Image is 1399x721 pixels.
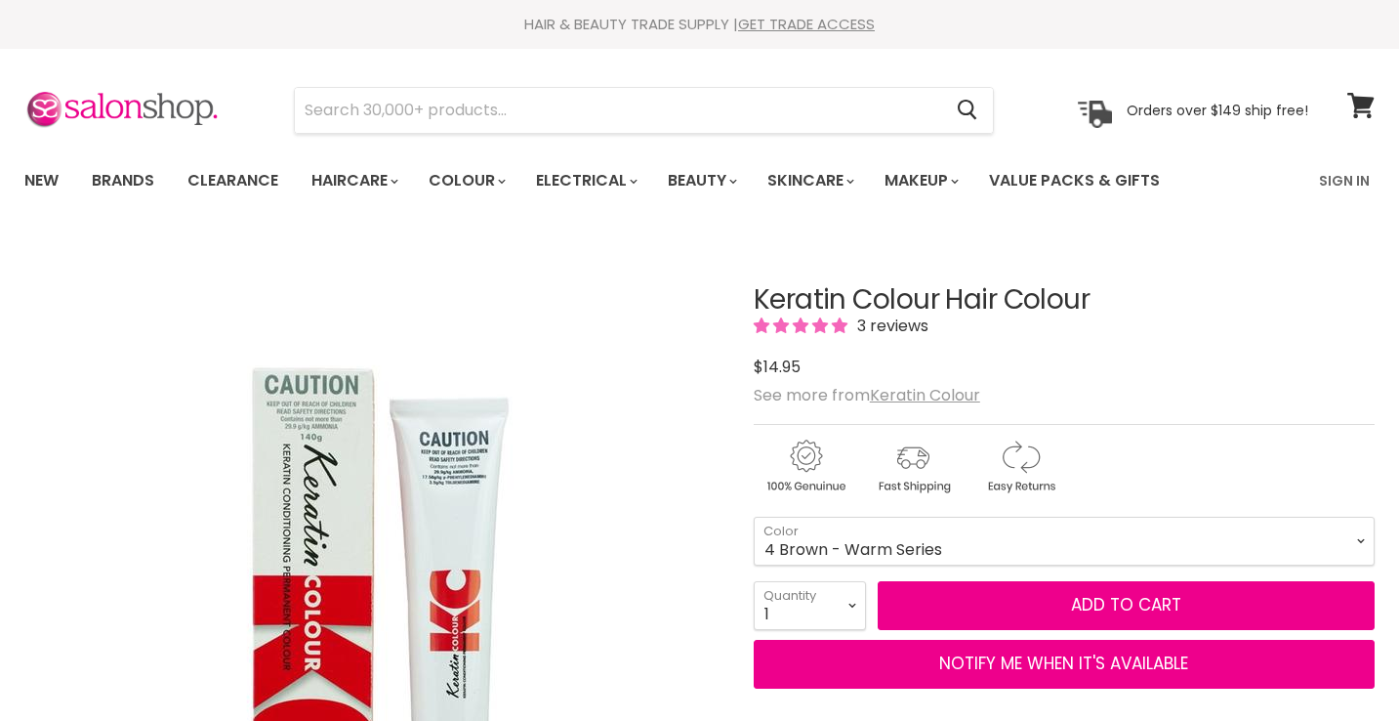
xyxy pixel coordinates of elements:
[754,384,980,406] span: See more from
[1307,160,1381,201] a: Sign In
[851,315,928,337] span: 3 reviews
[754,285,1375,316] h1: Keratin Colour Hair Colour
[1127,101,1308,118] p: Orders over $149 ship free!
[77,160,169,201] a: Brands
[753,160,866,201] a: Skincare
[738,14,875,34] a: GET TRADE ACCESS
[521,160,649,201] a: Electrical
[10,152,1241,209] ul: Main menu
[295,88,941,133] input: Search
[294,87,994,134] form: Product
[653,160,749,201] a: Beauty
[754,356,801,378] span: $14.95
[870,160,970,201] a: Makeup
[297,160,410,201] a: Haircare
[968,437,1072,496] img: returns.gif
[1071,593,1181,616] span: Add to cart
[414,160,517,201] a: Colour
[754,315,851,337] span: 5.00 stars
[173,160,293,201] a: Clearance
[10,160,73,201] a: New
[754,640,1375,689] button: NOTIFY ME WHEN IT'S AVAILABLE
[754,581,866,630] select: Quantity
[941,88,993,133] button: Search
[878,581,1375,630] button: Add to cart
[870,384,980,406] a: Keratin Colour
[754,437,857,496] img: genuine.gif
[974,160,1174,201] a: Value Packs & Gifts
[861,437,965,496] img: shipping.gif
